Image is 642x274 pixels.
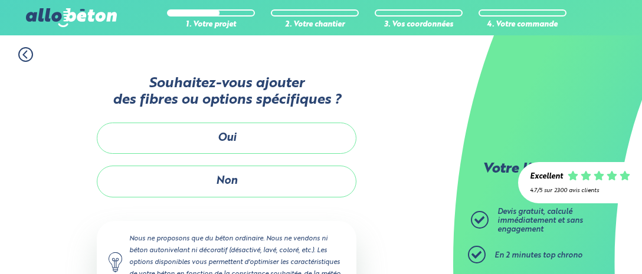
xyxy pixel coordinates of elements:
[479,21,566,29] div: 4. Votre commande
[271,21,359,29] div: 2. Votre chantier
[537,228,629,261] iframe: Help widget launcher
[530,187,630,194] div: 4.7/5 sur 2300 avis clients
[530,173,563,181] div: Excellent
[167,21,255,29] div: 1. Votre projet
[494,252,582,259] span: En 2 minutes top chrono
[97,123,356,154] button: Oui
[97,76,356,108] p: Souhaitez-vous ajouter des fibres ou options spécifiques ?
[474,161,610,194] p: Votre livraison de béton
[497,208,583,233] span: Devis gratuit, calculé immédiatement et sans engagement
[26,8,117,27] img: allobéton
[375,21,463,29] div: 3. Vos coordonnées
[97,166,356,197] button: Non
